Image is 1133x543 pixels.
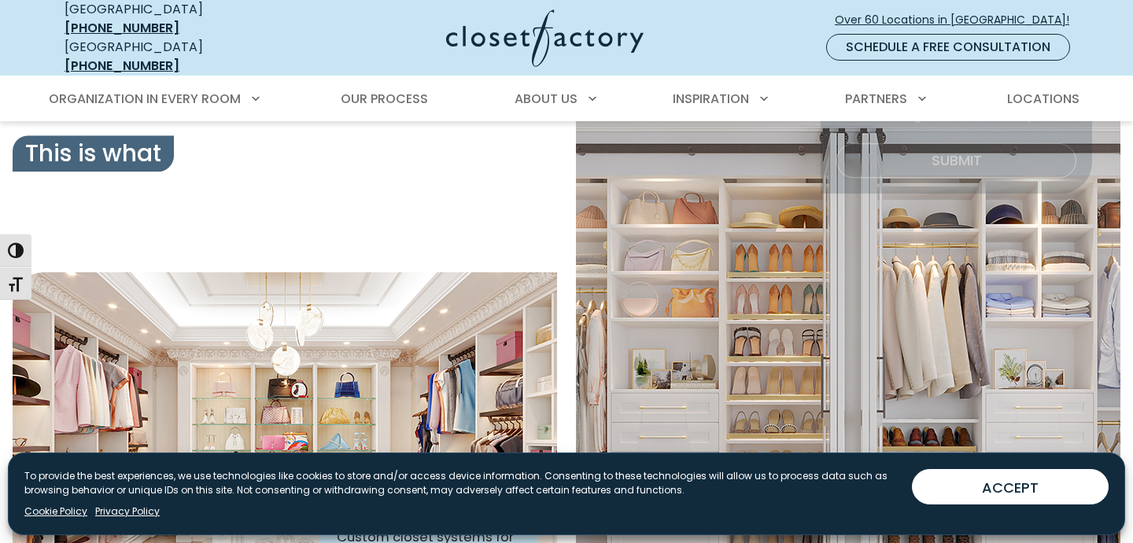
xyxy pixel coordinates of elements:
span: Inspiration [673,90,749,108]
a: Schedule a Free Consultation [826,34,1070,61]
div: [GEOGRAPHIC_DATA] [65,38,293,76]
img: Closet Factory Logo [446,9,644,67]
span: Over 60 Locations in [GEOGRAPHIC_DATA]! [835,12,1082,28]
span: Locations [1007,90,1079,108]
nav: Primary Menu [38,77,1095,121]
span: This is what [13,135,174,172]
p: To provide the best experiences, we use technologies like cookies to store and/or access device i... [24,469,899,497]
a: [PHONE_NUMBER] [65,19,179,37]
span: About Us [515,90,578,108]
span: Our Process [341,90,428,108]
a: Over 60 Locations in [GEOGRAPHIC_DATA]! [834,6,1083,34]
a: Privacy Policy [95,504,160,519]
a: Cookie Policy [24,504,87,519]
button: ACCEPT [912,469,1109,504]
span: Partners [845,90,907,108]
span: Organization in Every Room [49,90,241,108]
a: [PHONE_NUMBER] [65,57,179,75]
